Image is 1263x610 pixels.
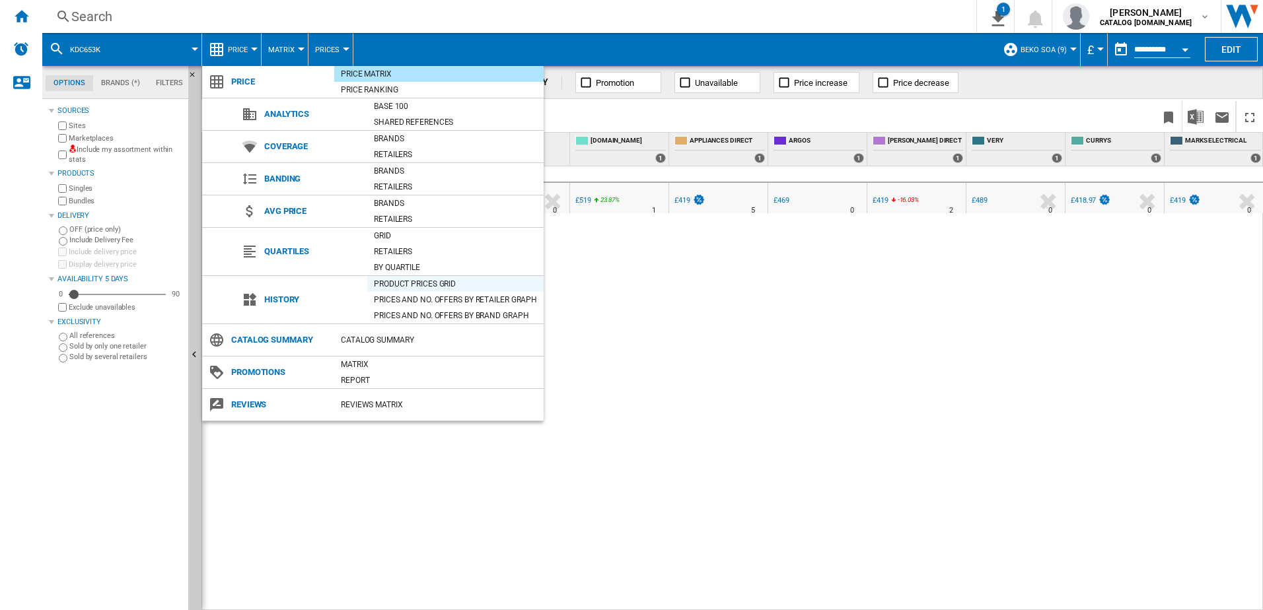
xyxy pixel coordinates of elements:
[334,374,544,387] div: Report
[258,170,367,188] span: Banding
[225,395,334,414] span: Reviews
[334,358,544,371] div: Matrix
[367,245,544,258] div: Retailers
[367,180,544,193] div: Retailers
[225,331,334,349] span: Catalog Summary
[367,100,544,113] div: Base 100
[367,261,544,274] div: By quartile
[367,197,544,210] div: Brands
[334,333,544,347] div: Catalog Summary
[258,137,367,156] span: Coverage
[367,229,544,242] div: Grid
[258,105,367,123] span: Analytics
[334,398,544,411] div: REVIEWS Matrix
[367,116,544,129] div: Shared references
[334,67,544,81] div: Price Matrix
[258,202,367,220] span: Avg price
[367,132,544,145] div: Brands
[225,73,334,91] span: Price
[258,290,367,309] span: History
[367,213,544,226] div: Retailers
[367,148,544,161] div: Retailers
[367,164,544,178] div: Brands
[367,309,544,322] div: Prices and No. offers by brand graph
[367,277,544,290] div: Product prices grid
[334,83,544,96] div: Price Ranking
[258,242,367,261] span: Quartiles
[367,293,544,306] div: Prices and No. offers by retailer graph
[225,363,334,382] span: Promotions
